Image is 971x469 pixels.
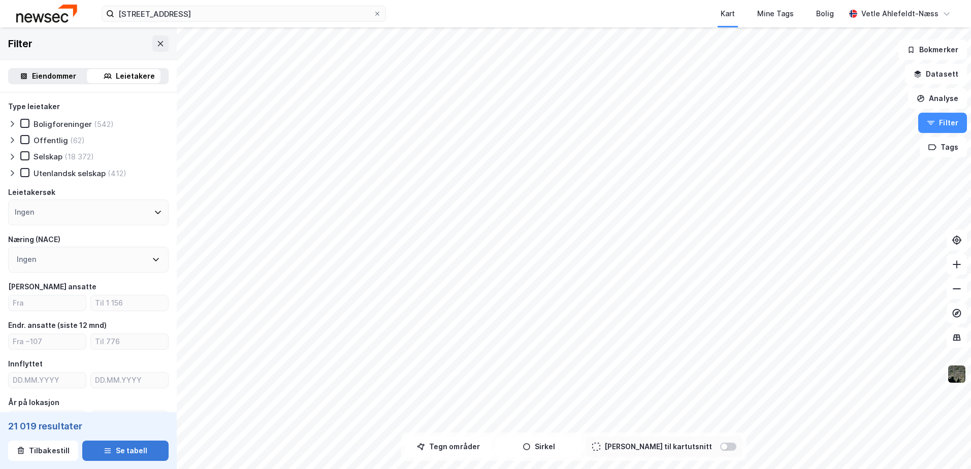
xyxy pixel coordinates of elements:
[8,358,43,370] div: Innflyttet
[905,64,967,84] button: Datasett
[91,373,168,388] input: DD.MM.YYYY
[9,411,86,426] input: Fra
[8,396,59,409] div: År på lokasjon
[405,437,492,457] button: Tegn områder
[32,70,76,82] div: Eiendommer
[861,8,938,20] div: Vetle Ahlefeldt-Næss
[91,295,168,311] input: Til 1 156
[108,169,126,178] div: (412)
[721,8,735,20] div: Kart
[15,206,34,218] div: Ingen
[9,295,86,311] input: Fra
[8,319,107,331] div: Endr. ansatte (siste 12 mnd)
[920,420,971,469] div: Kontrollprogram for chat
[9,334,86,349] input: Fra −107
[70,136,85,145] div: (62)
[898,40,967,60] button: Bokmerker
[34,136,68,145] div: Offentlig
[8,36,33,52] div: Filter
[604,441,712,453] div: [PERSON_NAME] til kartutsnitt
[8,233,60,246] div: Næring (NACE)
[908,88,967,109] button: Analyse
[947,364,966,384] img: 9k=
[9,373,86,388] input: DD.MM.YYYY
[757,8,794,20] div: Mine Tags
[8,420,169,432] div: 21 019 resultater
[918,113,967,133] button: Filter
[116,70,155,82] div: Leietakere
[17,253,36,265] div: Ingen
[94,119,114,129] div: (542)
[82,441,169,461] button: Se tabell
[91,334,168,349] input: Til 776
[496,437,582,457] button: Sirkel
[91,411,168,426] input: Til 30
[34,152,62,161] div: Selskap
[920,420,971,469] iframe: Chat Widget
[816,8,834,20] div: Bolig
[8,186,55,198] div: Leietakersøk
[8,100,60,113] div: Type leietaker
[34,119,92,129] div: Boligforeninger
[8,441,78,461] button: Tilbakestill
[8,281,96,293] div: [PERSON_NAME] ansatte
[64,152,94,161] div: (18 372)
[920,137,967,157] button: Tags
[16,5,77,22] img: newsec-logo.f6e21ccffca1b3a03d2d.png
[114,6,373,21] input: Søk på adresse, matrikkel, gårdeiere, leietakere eller personer
[34,169,106,178] div: Utenlandsk selskap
